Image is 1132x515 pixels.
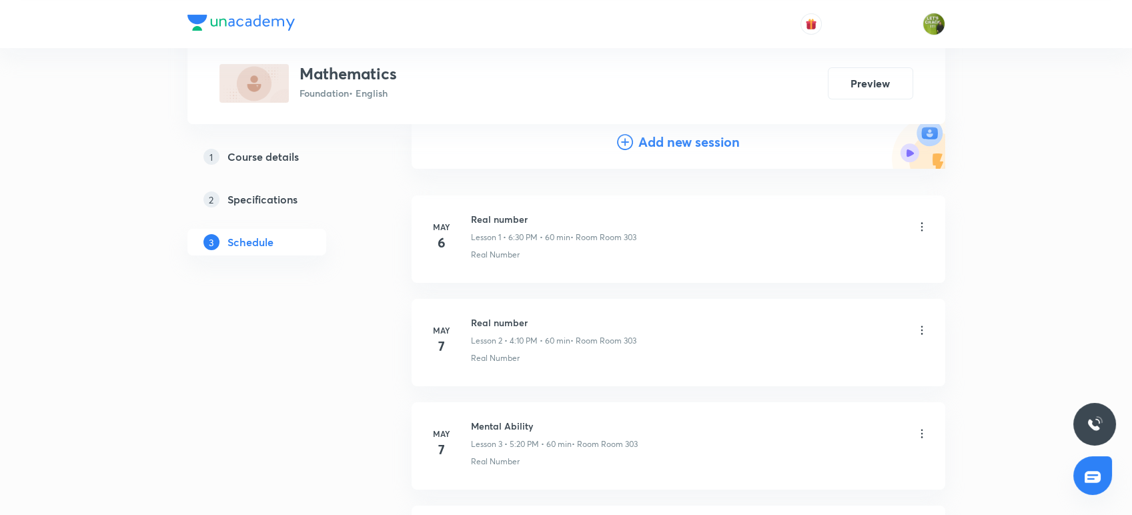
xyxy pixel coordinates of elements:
h6: May [428,428,455,440]
p: Real Number [471,352,520,364]
img: avatar [805,18,817,30]
h5: Specifications [227,191,298,207]
a: 2Specifications [187,186,369,213]
p: Real Number [471,249,520,261]
h6: Real number [471,316,636,330]
p: 2 [203,191,219,207]
a: 1Course details [187,143,369,170]
p: Foundation • English [300,86,397,100]
p: Lesson 3 • 5:20 PM • 60 min [471,438,572,450]
h6: Real number [471,212,636,226]
h4: 6 [428,233,455,253]
p: Lesson 2 • 4:10 PM • 60 min [471,335,570,347]
button: Preview [828,67,913,99]
p: 1 [203,149,219,165]
button: avatar [800,13,822,35]
h5: Course details [227,149,299,165]
h5: Schedule [227,234,273,250]
img: Add [892,115,945,169]
img: Gaurav Uppal [923,13,945,35]
p: 3 [203,234,219,250]
p: Lesson 1 • 6:30 PM • 60 min [471,231,570,243]
p: Real Number [471,456,520,468]
h4: 7 [428,336,455,356]
a: Company Logo [187,15,295,34]
img: Company Logo [187,15,295,31]
img: 07160FDD-3F59-418E-AA08-18FBD62BD804_plus.png [219,64,289,103]
h6: Mental Ability [471,419,638,433]
h3: Mathematics [300,64,397,83]
p: • Room Room 303 [572,438,638,450]
h6: May [428,221,455,233]
p: • Room Room 303 [570,231,636,243]
h6: May [428,324,455,336]
img: ttu [1087,416,1103,432]
h4: 7 [428,440,455,460]
h4: Add new session [638,132,740,152]
p: • Room Room 303 [570,335,636,347]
